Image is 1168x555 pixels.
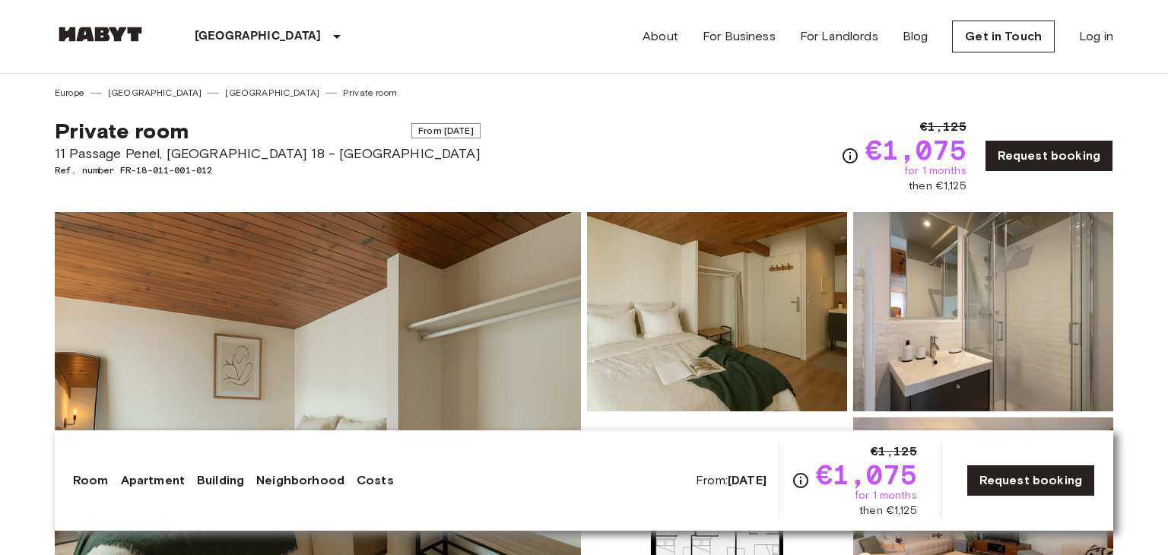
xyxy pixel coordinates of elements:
[343,86,397,100] a: Private room
[952,21,1055,52] a: Get in Touch
[728,473,766,487] b: [DATE]
[903,27,928,46] a: Blog
[357,471,394,490] a: Costs
[703,27,776,46] a: For Business
[643,27,678,46] a: About
[909,179,966,194] span: then €1,125
[841,147,859,165] svg: Check cost overview for full price breakdown. Please note that discounts apply to new joiners onl...
[256,471,344,490] a: Neighborhood
[73,471,109,490] a: Room
[55,144,481,163] span: 11 Passage Penel, [GEOGRAPHIC_DATA] 18 - [GEOGRAPHIC_DATA]
[865,136,966,163] span: €1,075
[920,118,966,136] span: €1,125
[985,140,1113,172] a: Request booking
[859,503,917,519] span: then €1,125
[121,471,185,490] a: Apartment
[816,461,917,488] span: €1,075
[792,471,810,490] svg: Check cost overview for full price breakdown. Please note that discounts apply to new joiners onl...
[966,465,1095,496] a: Request booking
[1079,27,1113,46] a: Log in
[197,471,244,490] a: Building
[853,212,1113,411] img: Picture of unit FR-18-011-001-012
[904,163,966,179] span: for 1 months
[587,212,847,411] img: Picture of unit FR-18-011-001-012
[55,86,84,100] a: Europe
[108,86,202,100] a: [GEOGRAPHIC_DATA]
[855,488,917,503] span: for 1 months
[800,27,878,46] a: For Landlords
[411,123,481,138] span: From [DATE]
[871,442,917,461] span: €1,125
[696,472,766,489] span: From:
[55,118,189,144] span: Private room
[55,163,481,177] span: Ref. number FR-18-011-001-012
[55,27,146,42] img: Habyt
[225,86,319,100] a: [GEOGRAPHIC_DATA]
[195,27,322,46] p: [GEOGRAPHIC_DATA]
